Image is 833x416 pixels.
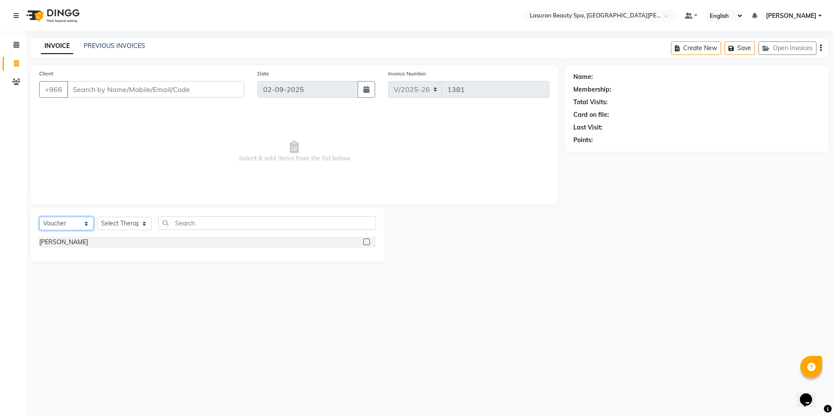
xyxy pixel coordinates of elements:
iframe: chat widget [796,381,824,407]
button: +966 [39,81,68,98]
div: Total Visits: [573,98,608,107]
button: Save [725,41,755,55]
a: PREVIOUS INVOICES [84,42,145,50]
div: Points: [573,136,593,145]
span: Select & add items from the list below [39,108,549,195]
div: Last Visit: [573,123,603,132]
div: Membership: [573,85,611,94]
div: [PERSON_NAME] [39,238,88,247]
img: logo [22,3,82,28]
span: [PERSON_NAME] [766,11,816,20]
div: Name: [573,72,593,82]
button: Open Invoices [759,41,816,55]
a: INVOICE [41,38,73,54]
label: Date [257,70,269,78]
div: Card on file: [573,110,609,119]
input: Search by Name/Mobile/Email/Code [67,81,244,98]
input: Search [158,216,376,230]
label: Invoice Number [388,70,426,78]
label: Client [39,70,53,78]
button: Create New [671,41,721,55]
